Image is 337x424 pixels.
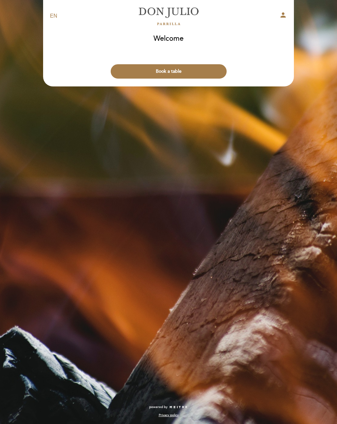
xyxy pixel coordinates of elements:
[153,35,184,43] h1: Welcome
[111,64,227,79] button: Book a table
[128,7,209,25] a: [PERSON_NAME]
[159,413,179,417] a: Privacy policy
[279,11,287,19] i: person
[279,11,287,21] button: person
[169,406,188,409] img: MEITRE
[149,405,188,409] a: powered by
[149,405,168,409] span: powered by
